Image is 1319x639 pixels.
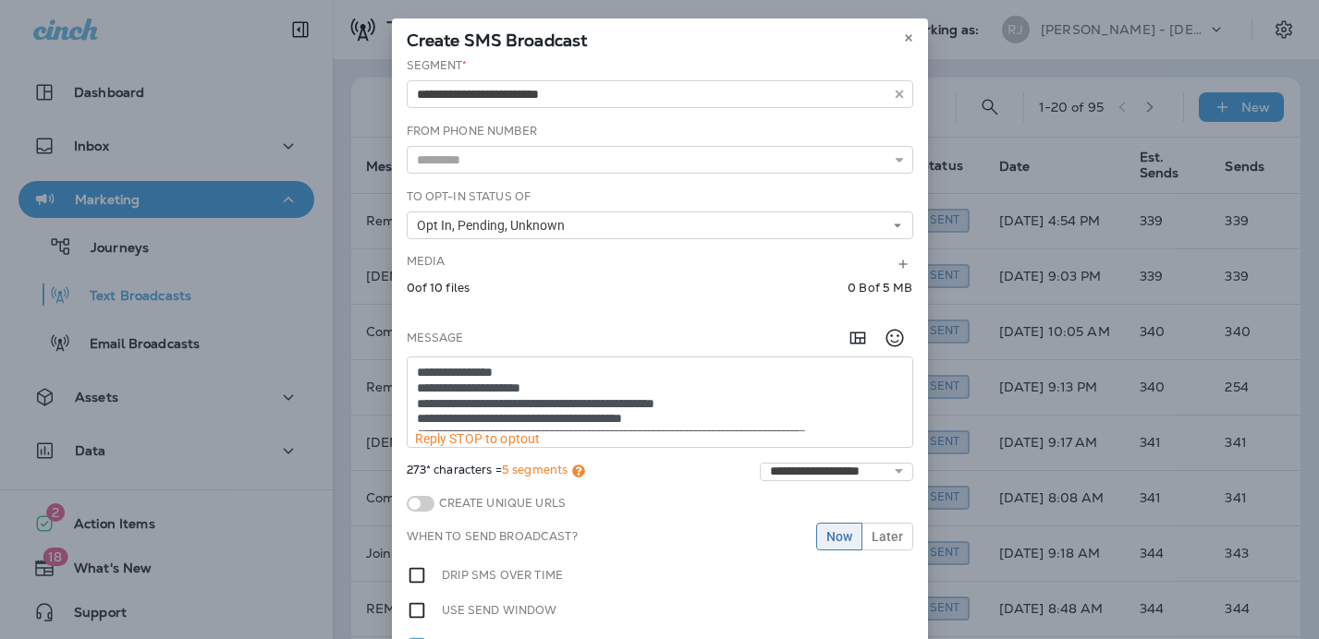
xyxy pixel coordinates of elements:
[407,211,913,239] button: Opt In, Pending, Unknown
[417,218,572,234] span: Opt In, Pending, Unknown
[392,18,928,57] div: Create SMS Broadcast
[502,462,568,477] span: 5 segments
[407,529,578,544] label: When to send broadcast?
[407,254,446,269] label: Media
[407,189,531,204] label: To Opt-In Status of
[434,496,567,511] label: Create Unique URLs
[816,523,862,550] button: Now
[407,124,537,139] label: From Phone Number
[442,565,564,585] label: Drip SMS over time
[415,431,541,446] span: Reply STOP to optout
[839,319,876,356] button: Add in a premade template
[407,331,464,345] label: Message
[848,281,912,295] p: 0 B of 5 MB
[442,600,557,621] label: Use send window
[407,463,586,481] span: 273* characters =
[876,319,913,356] button: Select an emoji
[872,530,903,543] span: Later
[826,530,852,543] span: Now
[861,523,913,550] button: Later
[407,58,468,73] label: Segment
[407,281,470,295] p: 0 of 10 files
